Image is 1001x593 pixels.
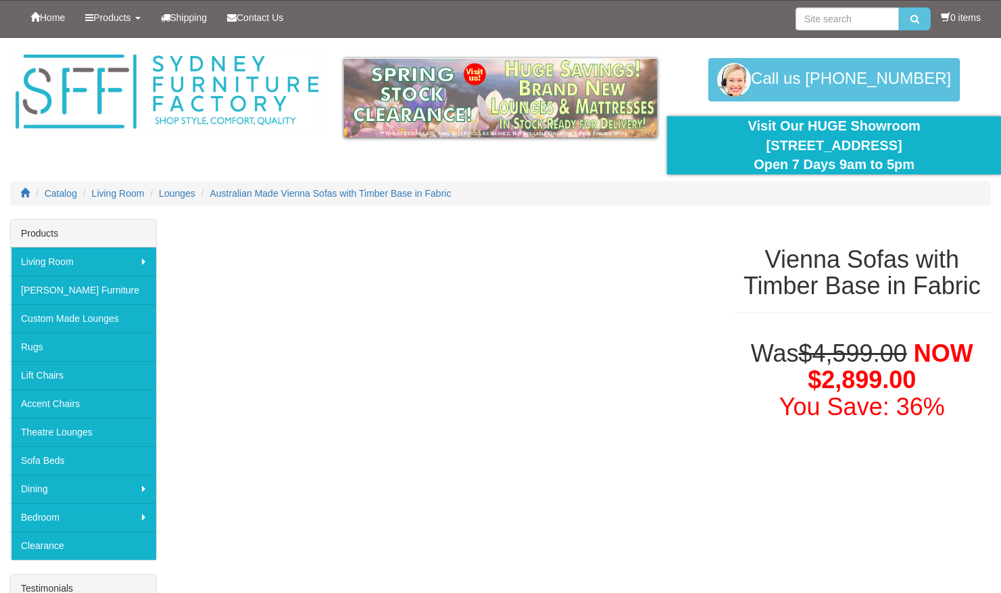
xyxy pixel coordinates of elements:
[93,12,130,23] span: Products
[11,475,156,503] a: Dining
[20,1,75,34] a: Home
[11,361,156,389] a: Lift Chairs
[11,389,156,418] a: Accent Chairs
[151,1,218,34] a: Shipping
[217,1,293,34] a: Contact Us
[92,188,145,199] a: Living Room
[941,11,981,24] li: 0 items
[808,339,973,394] span: NOW $2,899.00
[11,304,156,333] a: Custom Made Lounges
[210,188,451,199] a: Australian Made Vienna Sofas with Timber Base in Fabric
[40,12,65,23] span: Home
[75,1,150,34] a: Products
[733,246,991,300] h1: Vienna Sofas with Timber Base in Fabric
[11,418,156,446] a: Theatre Lounges
[159,188,195,199] a: Lounges
[237,12,283,23] span: Contact Us
[11,333,156,361] a: Rugs
[11,276,156,304] a: [PERSON_NAME] Furniture
[170,12,207,23] span: Shipping
[344,58,658,137] img: spring-sale.gif
[799,339,907,367] del: $4,599.00
[677,116,991,174] div: Visit Our HUGE Showroom [STREET_ADDRESS] Open 7 Days 9am to 5pm
[11,247,156,276] a: Living Room
[11,531,156,560] a: Clearance
[733,340,991,421] h1: Was
[45,188,77,199] a: Catalog
[796,7,899,30] input: Site search
[11,446,156,475] a: Sofa Beds
[11,503,156,531] a: Bedroom
[10,51,324,133] img: Sydney Furniture Factory
[11,220,156,247] div: Products
[779,393,945,421] font: You Save: 36%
